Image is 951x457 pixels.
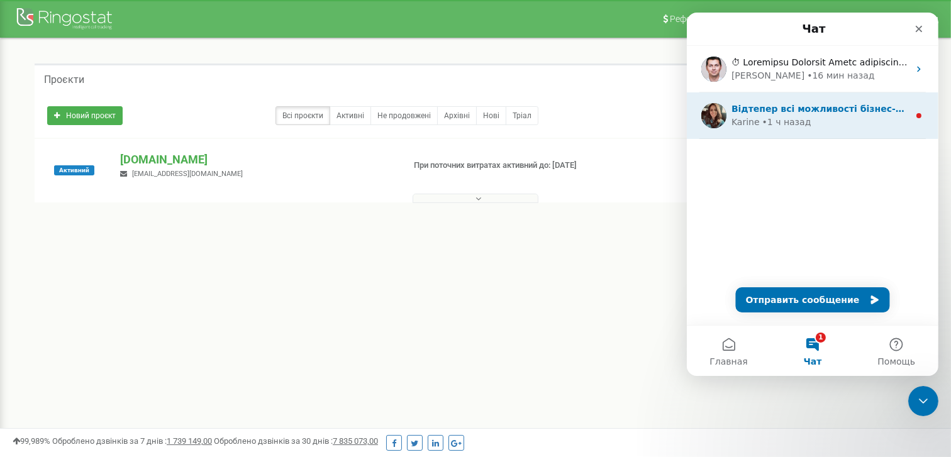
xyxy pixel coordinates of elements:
span: [EMAIL_ADDRESS][DOMAIN_NAME] [132,170,243,178]
div: • 1 ч назад [75,103,125,116]
h5: Проєкти [44,74,84,85]
span: Оброблено дзвінків за 7 днів : [52,436,212,446]
iframe: Intercom live chat [908,386,938,416]
p: При поточних витратах активний до: [DATE] [414,160,614,172]
span: Реферальна програма [670,14,763,24]
u: 1 739 149,00 [167,436,212,446]
button: Чат [84,313,167,363]
iframe: Intercom live chat [687,13,938,376]
span: Главная [23,344,60,353]
a: Тріал [506,106,538,125]
u: 7 835 073,00 [333,436,378,446]
a: Всі проєкти [275,106,330,125]
button: Помощь [168,313,252,363]
a: Новий проєкт [47,106,123,125]
span: Чат [117,344,135,353]
span: Помощь [191,344,228,353]
a: Нові [476,106,506,125]
span: 99,989% [13,436,50,446]
div: Karine [45,103,73,116]
p: [DOMAIN_NAME] [120,151,393,168]
span: Оброблено дзвінків за 30 днів : [214,436,378,446]
button: Отправить сообщение [49,275,203,300]
a: Архівні [437,106,477,125]
span: Активний [54,165,94,175]
a: Активні [330,106,371,125]
a: Не продовжені [370,106,438,125]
